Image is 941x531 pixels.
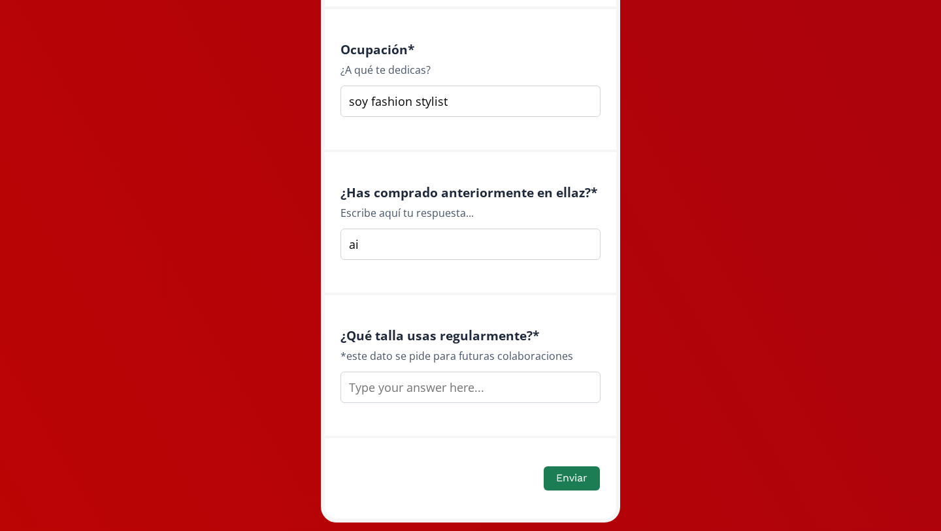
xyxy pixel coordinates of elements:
div: Escribe aquí tu respuesta... [340,205,601,221]
input: Type your answer here... [340,372,601,403]
h4: ¿Has comprado anteriormente en ellaz? * [340,185,601,200]
button: Enviar [544,466,600,491]
input: Type your answer here... [340,229,601,260]
div: ¿A qué te dedicas? [340,62,601,78]
h4: ¿Qué talla usas regularmente? * [340,328,601,343]
input: Type your answer here... [340,86,601,117]
h4: Ocupación * [340,42,601,57]
div: *este dato se pide para futuras colaboraciones [340,348,601,364]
